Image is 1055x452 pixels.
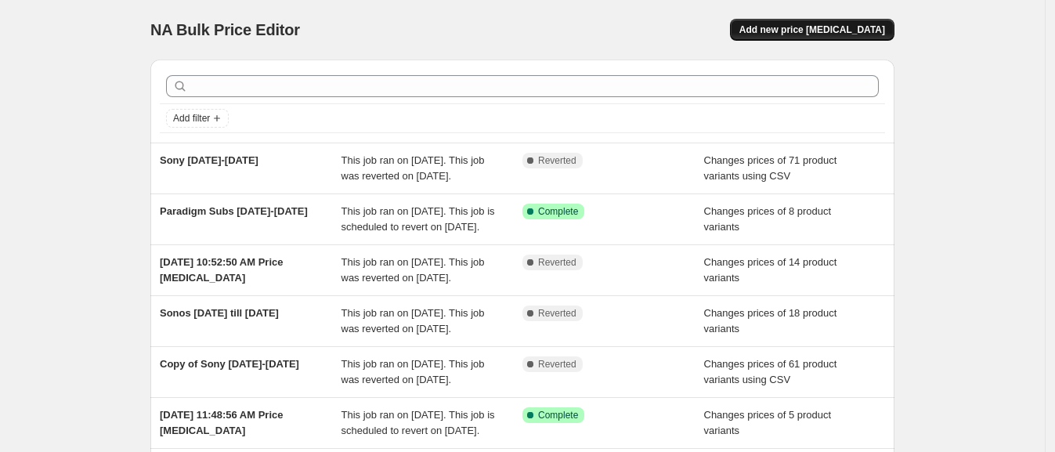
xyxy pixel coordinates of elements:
[538,205,578,218] span: Complete
[341,358,485,385] span: This job ran on [DATE]. This job was reverted on [DATE].
[341,154,485,182] span: This job ran on [DATE]. This job was reverted on [DATE].
[160,154,258,166] span: Sony [DATE]-[DATE]
[704,205,832,233] span: Changes prices of 8 product variants
[160,205,308,217] span: Paradigm Subs [DATE]-[DATE]
[538,154,576,167] span: Reverted
[704,154,837,182] span: Changes prices of 71 product variants using CSV
[704,307,837,334] span: Changes prices of 18 product variants
[341,307,485,334] span: This job ran on [DATE]. This job was reverted on [DATE].
[160,358,299,370] span: Copy of Sony [DATE]-[DATE]
[160,307,279,319] span: Sonos [DATE] till [DATE]
[538,307,576,320] span: Reverted
[341,256,485,284] span: This job ran on [DATE]. This job was reverted on [DATE].
[160,256,284,284] span: [DATE] 10:52:50 AM Price [MEDICAL_DATA]
[341,409,495,436] span: This job ran on [DATE]. This job is scheduled to revert on [DATE].
[538,409,578,421] span: Complete
[730,19,894,41] button: Add new price [MEDICAL_DATA]
[173,112,210,125] span: Add filter
[160,409,284,436] span: [DATE] 11:48:56 AM Price [MEDICAL_DATA]
[341,205,495,233] span: This job ran on [DATE]. This job is scheduled to revert on [DATE].
[739,24,885,36] span: Add new price [MEDICAL_DATA]
[166,109,229,128] button: Add filter
[538,358,576,371] span: Reverted
[150,21,300,38] span: NA Bulk Price Editor
[704,358,837,385] span: Changes prices of 61 product variants using CSV
[704,256,837,284] span: Changes prices of 14 product variants
[538,256,576,269] span: Reverted
[704,409,832,436] span: Changes prices of 5 product variants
